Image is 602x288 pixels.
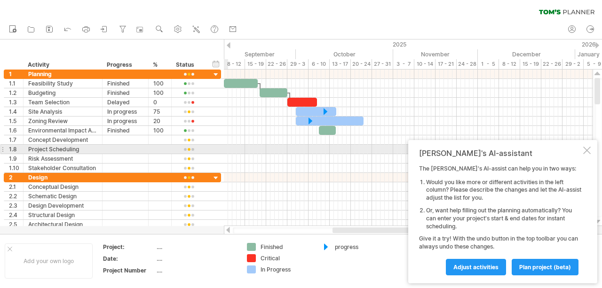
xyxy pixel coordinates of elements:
div: 17 - 21 [436,59,457,69]
div: Date: [103,255,155,263]
div: Stakeholder Consultation [28,163,97,172]
div: Critical [261,254,312,262]
div: Environmental Impact Assessment [28,126,97,135]
li: Would you like more or different activities in the left column? Please describe the changes and l... [426,179,581,202]
div: Team Selection [28,98,97,107]
div: Progress [107,60,143,70]
div: 22 - 26 [266,59,287,69]
div: 8 - 12 [499,59,520,69]
div: Finished [107,79,143,88]
div: Planning [28,70,97,78]
div: 1.5 [9,117,23,125]
div: Project Scheduling [28,145,97,154]
div: Finished [107,88,143,97]
div: 10 - 14 [414,59,436,69]
div: Risk Assessment [28,154,97,163]
div: 27 - 31 [372,59,393,69]
div: Activity [28,60,97,70]
div: 1 [9,70,23,78]
div: September 2025 [203,49,296,59]
div: 22 - 26 [541,59,562,69]
div: 15 - 19 [520,59,541,69]
div: October 2025 [296,49,393,59]
div: Status [176,60,201,70]
div: .... [157,243,236,251]
div: .... [157,255,236,263]
div: 29 - 2 [562,59,584,69]
div: In progress [107,107,143,116]
div: progress [335,243,386,251]
div: Project: [103,243,155,251]
div: Concept Development [28,135,97,144]
div: The [PERSON_NAME]'s AI-assist can help you in two ways: Give it a try! With the undo button in th... [419,165,581,275]
div: 0 [153,98,166,107]
div: Schematic Design [28,192,97,201]
div: Design [28,173,97,182]
div: In progress [107,117,143,125]
div: 15 - 19 [245,59,266,69]
div: Add your own logo [5,243,93,279]
div: [PERSON_NAME]'s AI-assistant [419,148,581,158]
span: plan project (beta) [519,264,571,271]
div: 1.9 [9,154,23,163]
div: 1.6 [9,126,23,135]
div: Structural Design [28,210,97,219]
div: 13 - 17 [330,59,351,69]
div: 6 - 10 [309,59,330,69]
div: 3 - 7 [393,59,414,69]
div: Project Number [103,266,155,274]
div: Budgeting [28,88,97,97]
div: 20 - 24 [351,59,372,69]
div: 100 [153,126,166,135]
div: 1 - 5 [478,59,499,69]
div: 29 - 3 [287,59,309,69]
div: 1.8 [9,145,23,154]
div: 75 [153,107,166,116]
div: 1.10 [9,163,23,172]
div: % [153,60,166,70]
li: Or, want help filling out the planning automatically? You can enter your project's start & end da... [426,207,581,230]
div: 100 [153,79,166,88]
div: Delayed [107,98,143,107]
div: 100 [153,88,166,97]
div: Site Analysis [28,107,97,116]
div: 2.5 [9,220,23,229]
div: 1.1 [9,79,23,88]
div: 20 [153,117,166,125]
div: 24 - 28 [457,59,478,69]
a: plan project (beta) [512,259,578,275]
div: 8 - 12 [224,59,245,69]
a: Adjust activities [446,259,506,275]
div: Feasibility Study [28,79,97,88]
div: 2.2 [9,192,23,201]
div: 1.2 [9,88,23,97]
div: 2.4 [9,210,23,219]
span: Adjust activities [453,264,499,271]
div: In Progress [261,265,312,273]
div: .... [157,266,236,274]
div: Finished [261,243,312,251]
div: November 2025 [393,49,478,59]
div: December 2025 [478,49,575,59]
div: Conceptual Design [28,182,97,191]
div: 2.1 [9,182,23,191]
div: 1.3 [9,98,23,107]
div: 1.4 [9,107,23,116]
div: Finished [107,126,143,135]
div: 1.7 [9,135,23,144]
div: Design Development [28,201,97,210]
div: Architectural Design [28,220,97,229]
div: Zoning Review [28,117,97,125]
div: 2 [9,173,23,182]
div: 2.3 [9,201,23,210]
